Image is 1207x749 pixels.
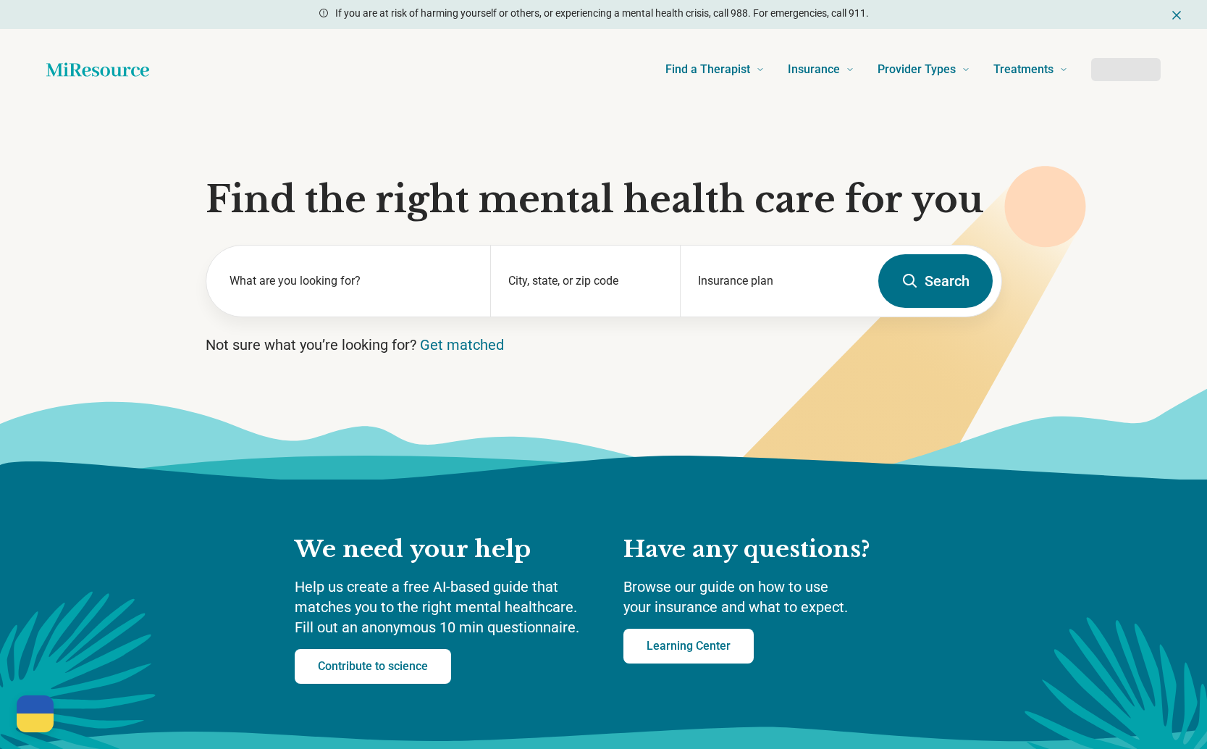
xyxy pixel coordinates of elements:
[878,59,956,80] span: Provider Types
[295,649,451,684] a: Contribute to science
[46,55,149,84] a: Home page
[623,629,754,664] a: Learning Center
[230,272,474,290] label: What are you looking for?
[295,535,594,565] h2: We need your help
[993,59,1054,80] span: Treatments
[788,59,840,80] span: Insurance
[788,41,854,99] a: Insurance
[1169,6,1184,23] button: Dismiss
[878,41,970,99] a: Provider Types
[206,178,1002,222] h1: Find the right mental health care for you
[623,535,913,565] h2: Have any questions?
[623,577,913,617] p: Browse our guide on how to use your insurance and what to expect.
[993,41,1068,99] a: Treatments
[335,6,869,21] p: If you are at risk of harming yourself or others, or experiencing a mental health crisis, call 98...
[878,254,993,308] button: Search
[420,336,504,353] a: Get matched
[665,59,750,80] span: Find a Therapist
[206,335,1002,355] p: Not sure what you’re looking for?
[295,577,594,637] p: Help us create a free AI-based guide that matches you to the right mental healthcare. Fill out an...
[665,41,765,99] a: Find a Therapist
